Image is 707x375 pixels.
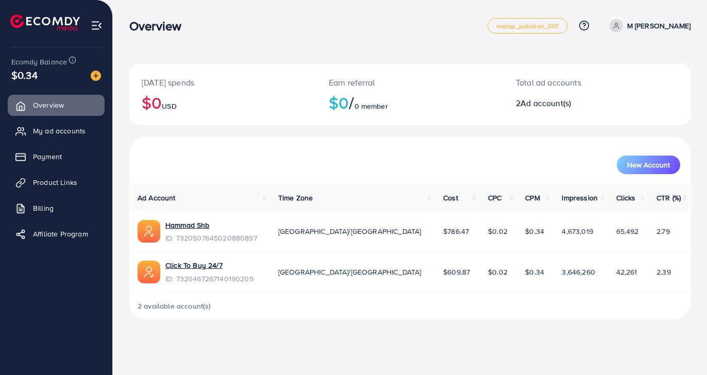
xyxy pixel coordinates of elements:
span: $0.02 [488,267,508,277]
span: Cost [443,193,458,203]
span: 65,492 [616,226,639,236]
span: 0 member [355,101,388,111]
span: ID: 7320467267140190209 [165,274,254,284]
a: Payment [8,146,105,167]
p: Earn referral [329,76,491,89]
p: M [PERSON_NAME] [627,20,691,32]
span: [GEOGRAPHIC_DATA]/[GEOGRAPHIC_DATA] [278,226,422,236]
img: ic-ads-acc.e4c84228.svg [138,220,160,243]
span: Payment [33,151,62,162]
span: CPC [488,193,501,203]
h2: $0 [329,93,491,112]
span: metap_pakistan_001 [496,23,559,29]
span: CTR (%) [656,193,681,203]
span: CPM [525,193,540,203]
span: $0.34 [11,67,38,82]
a: Overview [8,95,105,115]
span: Impression [562,193,598,203]
a: Affiliate Program [8,224,105,244]
span: New Account [627,161,670,168]
h3: Overview [129,19,190,33]
span: 4,673,019 [562,226,593,236]
img: image [91,71,101,81]
span: 42,261 [616,267,637,277]
span: $786.47 [443,226,469,236]
span: Ad account(s) [520,97,571,109]
a: Product Links [8,172,105,193]
a: metap_pakistan_001 [487,18,568,33]
span: USD [162,101,176,111]
span: Product Links [33,177,77,187]
span: $0.34 [525,226,544,236]
img: menu [91,20,103,31]
img: logo [10,14,80,30]
span: 2.39 [656,267,671,277]
span: Ecomdy Balance [11,57,67,67]
p: Total ad accounts [516,76,631,89]
span: Time Zone [278,193,313,203]
a: M [PERSON_NAME] [605,19,691,32]
span: 2 available account(s) [138,301,211,311]
span: Billing [33,203,54,213]
span: Overview [33,100,64,110]
span: Ad Account [138,193,176,203]
span: Affiliate Program [33,229,88,239]
a: Billing [8,198,105,218]
span: / [349,91,354,114]
span: 3,646,260 [562,267,595,277]
h2: $0 [142,93,304,112]
button: New Account [617,156,680,174]
p: [DATE] spends [142,76,304,89]
span: $0.34 [525,267,544,277]
span: [GEOGRAPHIC_DATA]/[GEOGRAPHIC_DATA] [278,267,422,277]
a: Hammad Shb [165,220,257,230]
span: $609.87 [443,267,470,277]
span: ID: 7320507645020880897 [165,233,257,243]
h2: 2 [516,98,631,108]
span: $0.02 [488,226,508,236]
span: 2.79 [656,226,670,236]
a: Click To Buy 24/7 [165,260,254,270]
img: ic-ads-acc.e4c84228.svg [138,261,160,283]
a: My ad accounts [8,121,105,141]
span: Clicks [616,193,636,203]
span: My ad accounts [33,126,86,136]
